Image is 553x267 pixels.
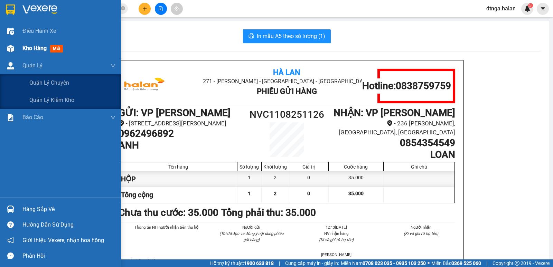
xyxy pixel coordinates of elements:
span: Cung cấp máy in - giấy in: [285,259,339,267]
img: icon-new-feature [524,6,531,12]
span: In mẫu A5 theo số lượng (1) [257,32,325,40]
b: GỬI : VP [PERSON_NAME] [119,107,231,118]
span: mới [50,45,63,53]
li: Người gửi [217,224,286,230]
div: 1 [237,171,262,187]
li: 271 - [PERSON_NAME] - [GEOGRAPHIC_DATA] - [GEOGRAPHIC_DATA] [65,17,289,26]
span: message [7,252,14,259]
span: Báo cáo [22,113,43,122]
span: plus [142,6,147,11]
b: Hà Lan [273,68,300,77]
button: caret-down [537,3,549,15]
b: NHẬN : VP [PERSON_NAME] [334,107,455,118]
div: Tên hàng [121,164,235,170]
div: Cước hàng [330,164,382,170]
li: NV nhận hàng [302,230,371,237]
span: down [110,115,116,120]
span: close-circle [121,6,125,12]
div: Giá trị [291,164,327,170]
li: 12:13[DATE] [302,224,371,230]
span: printer [249,33,254,40]
div: Hướng dẫn sử dụng [22,220,116,230]
span: ⚪️ [428,262,430,265]
span: Miền Bắc [431,259,481,267]
div: HỘP [119,171,237,187]
strong: 0708 023 035 - 0935 103 250 [363,260,426,266]
span: Tổng cộng [121,191,153,199]
div: 2 [262,171,289,187]
div: Khối lượng [263,164,287,170]
img: logo.jpg [119,69,170,103]
span: Quản lý chuyến [29,78,69,87]
b: Chưa thu cước : 35.000 [119,207,218,218]
h1: LOAN [329,149,455,161]
img: solution-icon [7,114,14,121]
span: Hỗ trợ kỹ thuật: [210,259,274,267]
img: warehouse-icon [7,28,14,35]
span: Giới thiệu Vexere, nhận hoa hồng [22,236,104,245]
button: aim [171,3,183,15]
button: printerIn mẫu A5 theo số lượng (1) [243,29,331,43]
span: Kho hàng [22,45,47,51]
span: 0 [307,191,310,196]
span: 5 [529,3,532,8]
h1: NVC1108251126 [245,107,329,122]
span: question-circle [7,221,14,228]
span: environment [387,120,393,126]
li: [PERSON_NAME] [302,251,371,258]
div: 35.000 [329,171,384,187]
span: down [110,63,116,68]
b: Tổng phải thu: 35.000 [221,207,316,218]
div: Ghi chú [385,164,453,170]
img: warehouse-icon [7,206,14,213]
li: Thông tin NH người nhận tiền thu hộ [132,224,201,230]
i: (Kí và ghi rõ họ tên) [319,237,354,242]
span: aim [174,6,179,11]
li: Người nhận [387,224,456,230]
div: Phản hồi [22,251,116,261]
h1: 0854354549 [329,137,455,149]
span: close-circle [121,6,125,10]
b: GỬI : VP [PERSON_NAME] [9,47,121,58]
img: logo-vxr [6,4,15,15]
h1: Hotline: 0838759759 [362,80,451,92]
img: warehouse-icon [7,62,14,69]
img: warehouse-icon [7,45,14,52]
div: Số lượng [239,164,260,170]
li: - 236 [PERSON_NAME], [GEOGRAPHIC_DATA], [GEOGRAPHIC_DATA] [329,119,455,137]
span: caret-down [540,6,546,12]
sup: 5 [528,3,533,8]
img: logo.jpg [9,9,60,43]
i: (Tôi đã đọc và đồng ý nội dung phiếu gửi hàng) [219,231,283,242]
button: plus [139,3,151,15]
h1: ANH [119,140,245,151]
span: 35.000 [348,191,364,196]
span: notification [7,237,14,244]
span: dtnga.halan [481,4,521,13]
i: (Kí và ghi rõ họ tên) [404,231,438,236]
span: copyright [515,261,519,266]
li: 271 - [PERSON_NAME] - [GEOGRAPHIC_DATA] - [GEOGRAPHIC_DATA] [175,77,399,86]
span: Điều hành xe [22,27,56,35]
strong: 1900 633 818 [244,260,274,266]
div: 0 [289,171,329,187]
span: environment [119,120,124,126]
button: file-add [155,3,167,15]
span: | [486,259,487,267]
span: Quản lý kiểm kho [29,96,74,104]
span: 2 [274,191,276,196]
span: file-add [158,6,163,11]
h1: 0962496892 [119,128,245,140]
span: Quản Lý [22,61,43,70]
div: Hàng sắp về [22,204,116,214]
strong: 0369 525 060 [451,260,481,266]
b: Phiếu Gửi Hàng [257,87,317,96]
span: Miền Nam [341,259,426,267]
span: 1 [248,191,251,196]
li: - [STREET_ADDRESS][PERSON_NAME] [119,119,245,128]
span: | [279,259,280,267]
